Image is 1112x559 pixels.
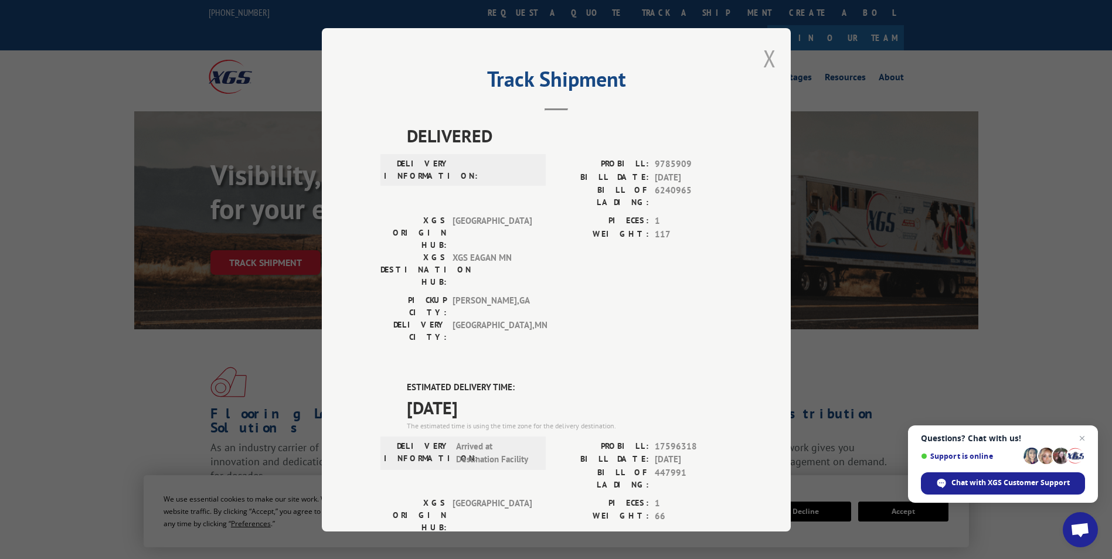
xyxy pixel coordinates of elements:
label: BILL DATE: [556,453,649,466]
span: Arrived at Destination Facility [456,439,535,466]
label: WEIGHT: [556,227,649,241]
span: [GEOGRAPHIC_DATA] , MN [453,319,532,343]
label: BILL OF LADING: [556,184,649,209]
label: ESTIMATED DELIVERY TIME: [407,381,732,394]
span: 1 [655,496,732,510]
span: [GEOGRAPHIC_DATA] [453,496,532,533]
span: XGS EAGAN MN [453,251,532,288]
span: [PERSON_NAME] , GA [453,294,532,319]
label: BILL OF LADING: [556,466,649,490]
div: Chat with XGS Customer Support [921,472,1085,495]
label: PROBILL: [556,439,649,453]
span: Support is online [921,452,1019,461]
label: XGS ORIGIN HUB: [380,496,447,533]
label: DELIVERY CITY: [380,319,447,343]
span: 447991 [655,466,732,490]
span: Questions? Chat with us! [921,434,1085,443]
span: 6240965 [655,184,732,209]
label: XGS DESTINATION HUB: [380,251,447,288]
label: BILL DATE: [556,171,649,184]
span: [DATE] [407,394,732,420]
div: Open chat [1063,512,1098,547]
span: 117 [655,227,732,241]
button: Close modal [763,43,776,74]
span: 66 [655,510,732,523]
label: WEIGHT: [556,510,649,523]
span: 9785909 [655,158,732,171]
label: DELIVERY INFORMATION: [384,439,450,466]
label: XGS ORIGIN HUB: [380,214,447,251]
span: 17596318 [655,439,732,453]
label: PIECES: [556,496,649,510]
span: DELIVERED [407,122,732,149]
span: [DATE] [655,453,732,466]
span: Chat with XGS Customer Support [951,478,1070,488]
span: [GEOGRAPHIC_DATA] [453,214,532,251]
div: The estimated time is using the time zone for the delivery destination. [407,420,732,431]
label: PROBILL: [556,158,649,171]
span: 1 [655,214,732,228]
label: PICKUP CITY: [380,294,447,319]
label: PIECES: [556,214,649,228]
span: Close chat [1075,431,1089,445]
span: [DATE] [655,171,732,184]
h2: Track Shipment [380,71,732,93]
label: DELIVERY INFORMATION: [384,158,450,182]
